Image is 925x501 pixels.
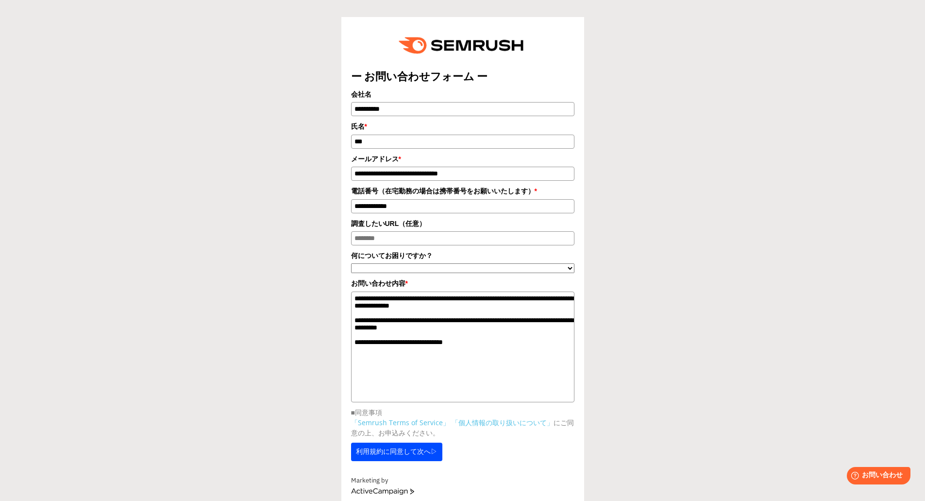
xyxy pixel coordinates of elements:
label: 会社名 [351,89,574,100]
iframe: Help widget launcher [839,463,914,490]
label: 氏名 [351,121,574,132]
label: 調査したいURL（任意） [351,218,574,229]
label: メールアドレス [351,154,574,164]
p: にご同意の上、お申込みください。 [351,417,574,438]
a: 「Semrush Terms of Service」 [351,418,450,427]
title: ー お問い合わせフォーム ー [351,69,574,84]
label: 何についてお困りですか？ [351,250,574,261]
p: ■同意事項 [351,407,574,417]
div: Marketing by [351,476,574,486]
button: 利用規約に同意して次へ▷ [351,443,442,461]
label: お問い合わせ内容 [351,278,574,289]
label: 電話番号（在宅勤務の場合は携帯番号をお願いいたします） [351,186,574,196]
img: e6a379fe-ca9f-484e-8561-e79cf3a04b3f.png [392,27,534,64]
a: 「個人情報の取り扱いについて」 [452,418,554,427]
